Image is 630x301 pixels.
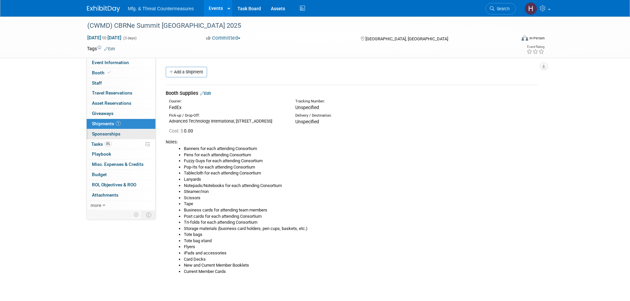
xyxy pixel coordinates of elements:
li: Storage materials (business card holders, pen cups, baskets, etc.) [184,226,538,232]
a: Staff [87,78,155,88]
span: Misc. Expenses & Credits [92,162,144,167]
span: Mfg. & Threat Countermeasures [128,6,194,11]
li: Scissors [184,195,538,201]
span: [GEOGRAPHIC_DATA], [GEOGRAPHIC_DATA] [365,36,448,41]
a: Event Information [87,58,155,68]
li: Tote bag stand [184,238,538,244]
li: Tote bags [184,232,538,238]
span: Shipments [92,121,121,126]
span: [DATE] [DATE] [87,35,122,41]
li: Card Decks [184,256,538,263]
li: Post cards for each attending Consortium [184,213,538,220]
span: Event Information [92,60,129,65]
li: Current Member Cards [184,269,538,275]
span: Unspecified [295,119,319,124]
span: (3 days) [123,36,137,40]
div: FedEx [169,104,285,111]
img: Format-Inperson.png [522,35,528,41]
span: Staff [92,80,102,86]
span: 0.00 [169,128,196,133]
span: 0% [105,141,112,146]
li: Tape [184,201,538,207]
li: Flyers [184,244,538,250]
span: to [101,35,107,40]
li: Tri-folds for each attending Consortium [184,219,538,226]
span: Cost: $ [169,128,184,133]
a: Travel Reservations [87,88,155,98]
a: Sponsorships [87,129,155,139]
div: Event Rating [526,45,544,49]
i: Booth reservation complete [107,71,111,74]
li: Lanyards [184,176,538,183]
a: ROI, Objectives & ROO [87,180,155,190]
span: Booth [92,70,112,75]
a: Asset Reservations [87,98,155,108]
span: Unspecified [295,105,319,110]
span: Budget [92,172,107,177]
span: Attachments [92,192,118,198]
li: New and Current Member Booklets [184,262,538,269]
li: iPads and accessories [184,250,538,256]
li: Fuzzy Guys for each attending Consortium [184,158,538,164]
a: Add a Shipment [166,67,207,77]
a: Playbook [87,149,155,159]
span: Sponsorships [92,131,120,136]
span: Tasks [91,141,112,147]
img: Hillary Hawkins [525,2,537,15]
a: Edit [104,47,115,51]
div: Notes: [166,139,538,145]
span: ROI, Objectives & ROO [92,182,136,187]
li: Pens for each attending Consortium [184,152,538,158]
td: Personalize Event Tab Strip [131,210,142,219]
img: ExhibitDay [87,6,120,12]
li: Banners for each attending Consortium [184,146,538,152]
a: Edit [200,91,211,96]
td: Tags [87,45,115,52]
li: Business cards for attending team members [184,207,538,213]
span: Travel Reservations [92,90,132,95]
div: (CWMD) CBRNe Summit [GEOGRAPHIC_DATA] 2025 [85,20,506,32]
a: Booth [87,68,155,78]
div: Pick-up / Drop-Off: [169,113,285,118]
a: Budget [87,170,155,180]
a: Giveaways [87,109,155,119]
a: Search [485,3,516,15]
a: Misc. Expenses & Credits [87,160,155,169]
div: Event Format [477,34,545,44]
div: Courier: [169,99,285,104]
div: Tracking Number: [295,99,443,104]
span: Playbook [92,151,111,157]
a: Tasks0% [87,139,155,149]
span: more [91,203,101,208]
li: Tablecloth for each attending Consortium [184,170,538,176]
li: Steamer/Iron [184,189,538,195]
span: Search [494,6,510,11]
li: Pop-Its for each attending Consortium [184,164,538,170]
button: Committed [204,35,243,42]
span: 1 [116,121,121,126]
a: Shipments1 [87,119,155,129]
td: Toggle Event Tabs [142,210,155,219]
span: Giveaways [92,111,113,116]
div: In-Person [529,36,545,41]
a: Attachments [87,190,155,200]
li: Notepads/Notebooks for each attending Consortium [184,183,538,189]
div: Booth Supplies [166,90,538,97]
div: Delivery / Destination: [295,113,412,118]
span: Asset Reservations [92,100,131,106]
a: more [87,201,155,210]
div: Advanced Technology International, [STREET_ADDRESS] [169,118,285,124]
